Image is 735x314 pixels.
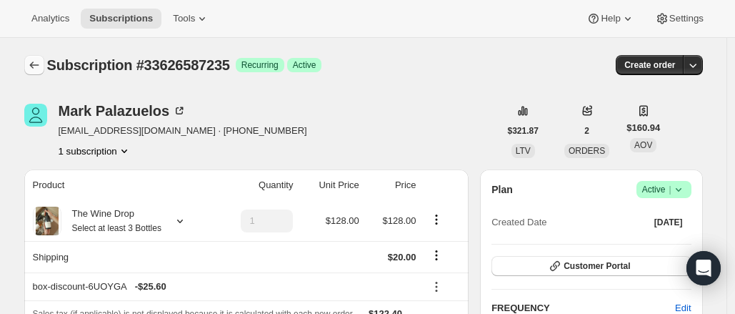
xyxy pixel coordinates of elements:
[425,212,448,227] button: Product actions
[383,215,416,226] span: $128.00
[24,55,44,75] button: Subscriptions
[634,140,652,150] span: AOV
[654,217,683,228] span: [DATE]
[24,170,216,201] th: Product
[24,104,47,127] span: Mark Palazuelos
[293,59,316,71] span: Active
[578,9,643,29] button: Help
[72,223,161,233] small: Select at least 3 Bottles
[616,55,684,75] button: Create order
[173,13,195,24] span: Tools
[59,104,187,118] div: Mark Palazuelos
[584,125,589,137] span: 2
[516,146,531,156] span: LTV
[89,13,153,24] span: Subscriptions
[576,121,598,141] button: 2
[297,170,363,201] th: Unit Price
[669,184,671,195] span: |
[59,144,131,158] button: Product actions
[31,13,69,24] span: Analytics
[564,260,630,272] span: Customer Portal
[626,121,660,135] span: $160.94
[569,146,605,156] span: ORDERS
[33,280,416,294] div: box-discount-6UOYGA
[601,13,620,24] span: Help
[508,125,539,137] span: $321.87
[669,13,704,24] span: Settings
[491,215,546,230] span: Created Date
[499,121,547,141] button: $321.87
[425,247,448,263] button: Shipping actions
[642,182,686,197] span: Active
[47,57,230,73] span: Subscription #33626587235
[81,9,161,29] button: Subscriptions
[646,9,712,29] button: Settings
[59,124,307,138] span: [EMAIL_ADDRESS][DOMAIN_NAME] · [PHONE_NUMBER]
[326,215,359,226] span: $128.00
[216,170,298,201] th: Quantity
[646,212,691,232] button: [DATE]
[135,280,166,294] span: - $25.60
[164,9,218,29] button: Tools
[624,59,675,71] span: Create order
[388,252,416,263] span: $20.00
[241,59,279,71] span: Recurring
[491,256,691,276] button: Customer Portal
[491,182,513,197] h2: Plan
[686,251,721,285] div: Open Intercom Messenger
[61,207,161,235] div: The Wine Drop
[24,241,216,273] th: Shipping
[364,170,421,201] th: Price
[23,9,78,29] button: Analytics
